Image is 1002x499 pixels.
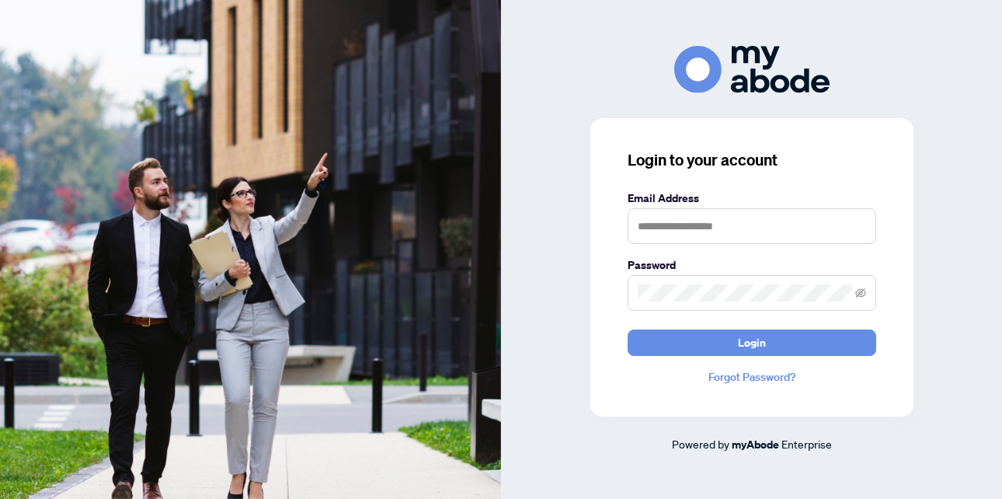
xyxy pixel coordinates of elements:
[855,288,866,298] span: eye-invisible
[674,46,830,93] img: ma-logo
[628,330,876,356] button: Login
[628,190,876,207] label: Email Address
[781,437,832,451] span: Enterprise
[628,368,876,386] a: Forgot Password?
[628,256,876,274] label: Password
[732,436,779,453] a: myAbode
[628,149,876,171] h3: Login to your account
[738,330,766,355] span: Login
[672,437,729,451] span: Powered by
